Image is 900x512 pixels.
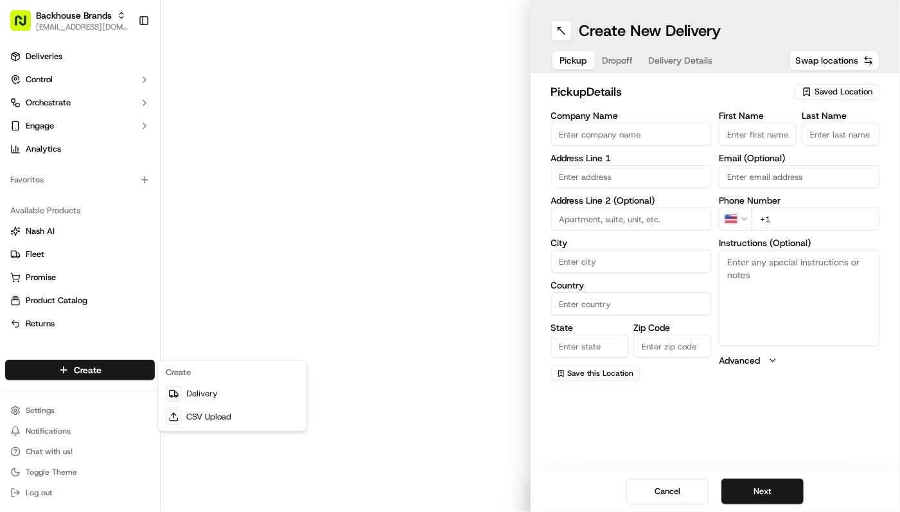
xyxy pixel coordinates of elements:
[719,354,760,367] label: Advanced
[199,165,234,181] button: See all
[719,196,879,205] label: Phone Number
[139,234,144,245] span: •
[36,9,112,22] span: Backhouse Brands
[26,318,55,330] span: Returns
[13,188,33,208] img: Dianne Alexi Soriano
[13,123,36,146] img: 1736555255976-a54dd68f-1ca7-489b-9aae-adbdc363a1c4
[173,200,177,210] span: •
[13,289,23,299] div: 📗
[5,200,155,221] div: Available Products
[121,288,206,301] span: API Documentation
[26,120,54,132] span: Engage
[40,200,170,210] span: [PERSON_NAME] [PERSON_NAME]
[161,382,304,405] a: Delivery
[795,54,858,67] span: Swap locations
[26,143,61,155] span: Analytics
[603,54,633,67] span: Dropoff
[719,165,879,188] input: Enter email address
[58,123,211,136] div: Start new chat
[26,295,87,306] span: Product Catalog
[551,165,712,188] input: Enter address
[752,207,879,231] input: Enter phone number
[551,196,712,205] label: Address Line 2 (Optional)
[551,238,712,247] label: City
[626,479,709,504] button: Cancel
[551,250,712,273] input: Enter city
[13,52,234,73] p: Welcome 👋
[26,405,55,416] span: Settings
[551,154,712,163] label: Address Line 1
[568,368,634,378] span: Save this Location
[36,22,128,32] span: [EMAIL_ADDRESS][DOMAIN_NAME]
[103,283,211,306] a: 💻API Documentation
[551,207,712,231] input: Apartment, suite, unit, etc.
[8,283,103,306] a: 📗Knowledge Base
[13,13,39,39] img: Nash
[719,238,879,247] label: Instructions (Optional)
[26,488,52,498] span: Log out
[13,222,33,247] img: Wisdom Oko
[26,288,98,301] span: Knowledge Base
[40,234,137,245] span: Wisdom [PERSON_NAME]
[633,323,711,332] label: Zip Code
[26,225,55,237] span: Nash AI
[27,123,50,146] img: 1732323095091-59ea418b-cfe3-43c8-9ae0-d0d06d6fd42c
[33,84,231,97] input: Got a question? Start typing here...
[128,319,155,329] span: Pylon
[26,426,71,436] span: Notifications
[146,234,173,245] span: [DATE]
[26,97,71,109] span: Orchestrate
[26,446,73,457] span: Chat with us!
[551,83,788,101] h2: pickup Details
[719,154,879,163] label: Email (Optional)
[74,364,101,376] span: Create
[13,168,86,178] div: Past conversations
[218,127,234,143] button: Start new chat
[719,111,797,120] label: First Name
[721,479,804,504] button: Next
[633,335,711,358] input: Enter zip code
[109,289,119,299] div: 💻
[551,292,712,315] input: Enter country
[551,123,712,146] input: Enter company name
[26,51,62,62] span: Deliveries
[815,86,872,98] span: Saved Location
[161,363,304,382] div: Create
[551,111,712,120] label: Company Name
[551,323,629,332] label: State
[161,405,304,428] a: CSV Upload
[560,54,587,67] span: Pickup
[551,335,629,358] input: Enter state
[26,74,53,85] span: Control
[26,249,44,260] span: Fleet
[802,123,879,146] input: Enter last name
[579,21,721,41] h1: Create New Delivery
[26,272,56,283] span: Promise
[5,170,155,190] div: Favorites
[26,200,36,211] img: 1736555255976-a54dd68f-1ca7-489b-9aae-adbdc363a1c4
[649,54,713,67] span: Delivery Details
[91,319,155,329] a: Powered byPylon
[26,467,77,477] span: Toggle Theme
[719,123,797,146] input: Enter first name
[802,111,879,120] label: Last Name
[58,136,177,146] div: We're available if you need us!
[26,235,36,245] img: 1736555255976-a54dd68f-1ca7-489b-9aae-adbdc363a1c4
[180,200,206,210] span: [DATE]
[551,281,712,290] label: Country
